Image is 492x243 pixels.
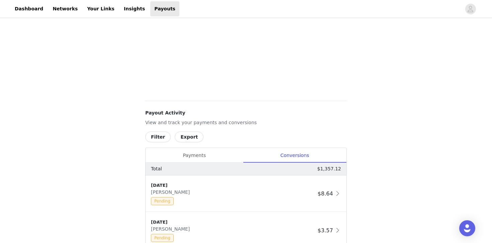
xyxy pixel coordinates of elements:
p: $1,357.12 [317,165,341,172]
button: Export [175,132,203,142]
div: Payments [146,148,243,163]
button: Filter [145,132,171,142]
p: View and track your payments and conversions [145,119,347,126]
div: [DATE] [151,219,315,226]
span: Pending [151,197,174,205]
div: Open Intercom Messenger [459,220,475,236]
a: Insights [120,1,149,16]
div: Conversions [243,148,346,163]
div: [DATE] [151,182,315,189]
div: clickable-list-item [146,175,346,212]
a: Payouts [150,1,179,16]
p: Total [151,165,162,172]
span: [PERSON_NAME] [151,226,192,232]
a: Dashboard [11,1,47,16]
div: avatar [467,4,474,14]
a: Your Links [83,1,118,16]
span: $8.64 [318,190,333,197]
span: Pending [151,234,174,242]
span: $3.57 [318,227,333,234]
span: [PERSON_NAME] [151,189,192,195]
h4: Payout Activity [145,109,347,116]
a: Networks [49,1,82,16]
